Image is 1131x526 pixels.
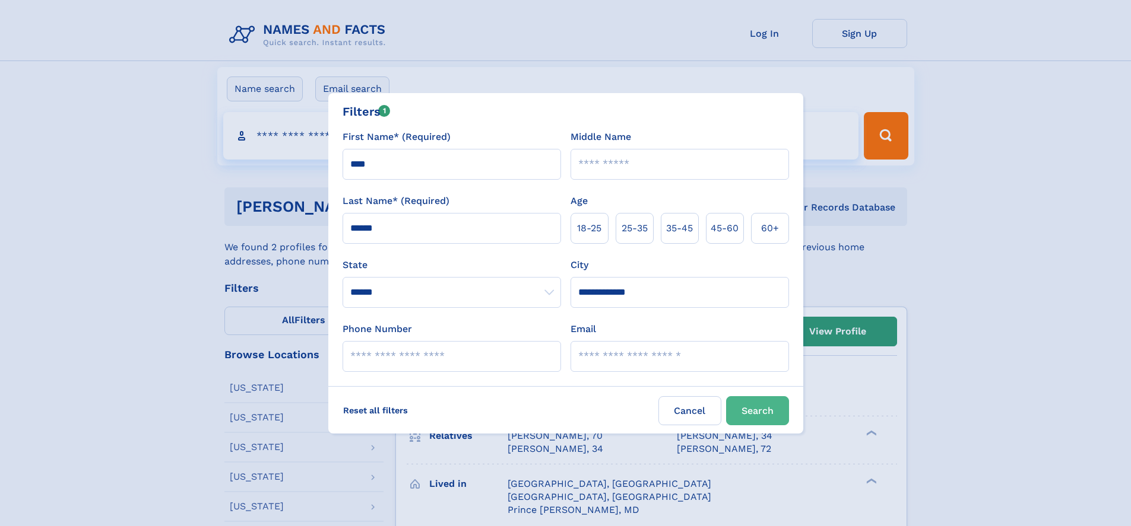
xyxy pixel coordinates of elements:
[343,194,449,208] label: Last Name* (Required)
[571,194,588,208] label: Age
[335,396,416,425] label: Reset all filters
[571,322,596,336] label: Email
[658,396,721,425] label: Cancel
[666,221,693,235] span: 35‑45
[343,258,561,272] label: State
[577,221,601,235] span: 18‑25
[571,130,631,144] label: Middle Name
[711,221,739,235] span: 45‑60
[571,258,588,272] label: City
[343,130,451,144] label: First Name* (Required)
[343,322,412,336] label: Phone Number
[622,221,648,235] span: 25‑35
[726,396,789,425] button: Search
[761,221,779,235] span: 60+
[343,103,391,120] div: Filters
